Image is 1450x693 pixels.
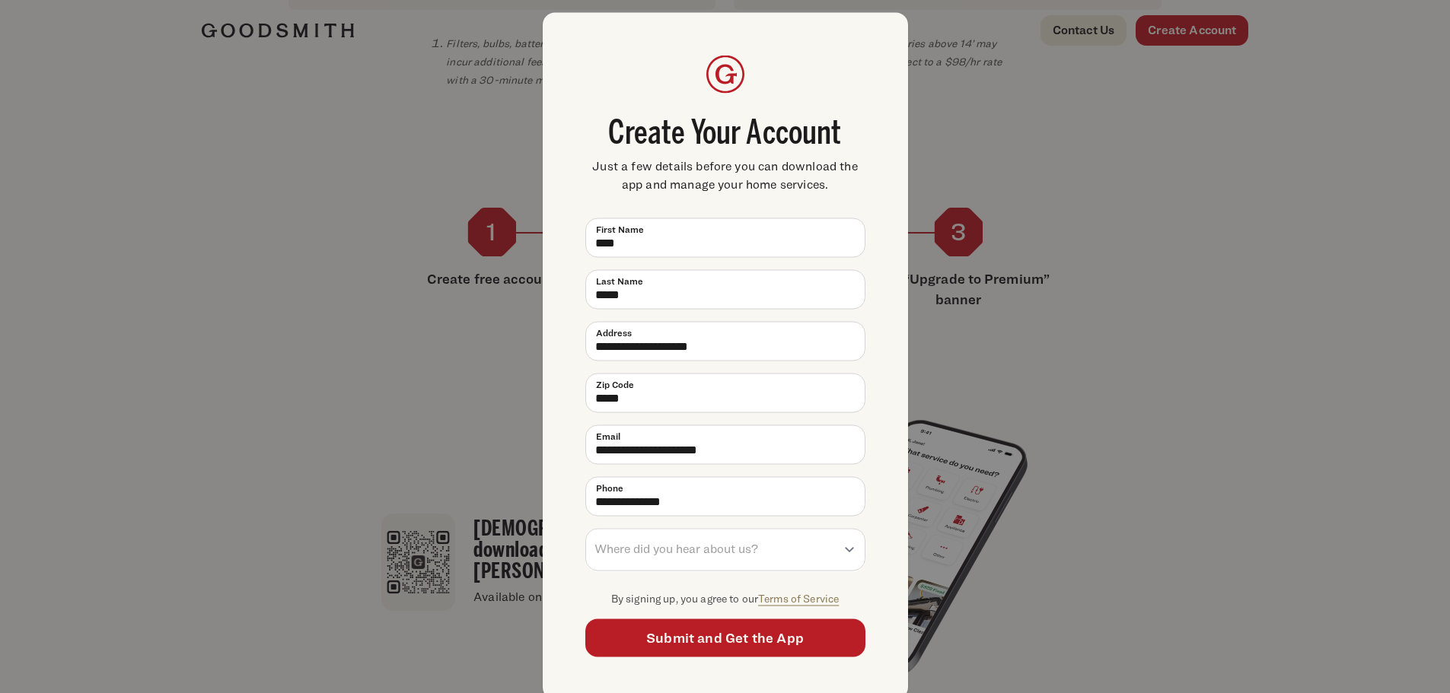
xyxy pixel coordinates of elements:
span: Zip Code [596,377,634,391]
span: First Name [596,222,644,236]
span: Email [596,429,620,443]
p: By signing up, you agree to our [585,590,865,607]
span: Last Name [596,274,643,288]
span: Just a few details before you can download the app and manage your home services. [585,157,865,193]
a: Terms of Service [758,591,839,604]
button: Submit and Get the App [585,619,865,657]
span: Phone [596,481,623,494]
span: Create Your Account [585,117,865,151]
span: Address [596,326,632,339]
